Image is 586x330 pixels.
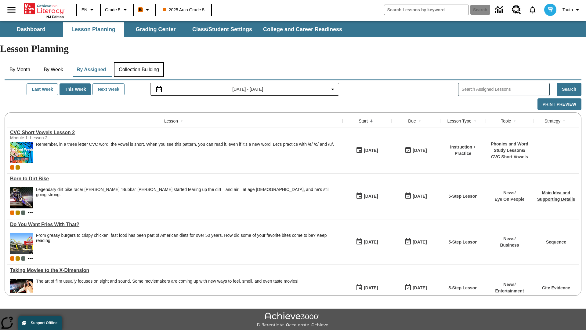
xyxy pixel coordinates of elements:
[36,279,298,284] p: The art of film usually focuses on sight and sound. Some moviemakers are coming up with new ways ...
[36,233,339,254] div: From greasy burgers to crispy chicken, fast food has been part of American diets for over 50 year...
[114,62,164,77] button: Collection Building
[10,268,339,273] div: Taking Movies to the X-Dimension
[2,1,20,19] button: Open side menu
[489,141,530,154] p: Phonics and Word Study Lessons /
[544,118,560,124] div: Strategy
[10,130,339,135] div: CVC Short Vowels Lesson 2
[525,2,541,18] a: Notifications
[537,98,581,110] button: Print Preview
[21,256,25,261] div: OL 2025 Auto Grade 6
[10,279,33,300] img: Panel in front of the seats sprays water mist to the happy audience at a 4DX-equipped theater.
[10,142,33,163] img: CVC Short Vowels Lesson 2.
[60,83,91,95] button: This Week
[72,62,111,77] button: By Assigned
[495,281,524,288] p: News /
[258,22,347,37] button: College and Career Readiness
[501,118,511,124] div: Topic
[10,268,339,273] a: Taking Movies to the X-Dimension, Lessons
[562,7,573,13] span: Tauto
[447,118,471,124] div: Lesson Type
[413,284,427,292] div: [DATE]
[413,147,427,154] div: [DATE]
[368,117,375,125] button: Sort
[403,236,429,248] button: 09/08/25: Last day the lesson can be accessed
[139,6,142,13] span: B
[5,62,35,77] button: By Month
[544,4,556,16] img: avatar image
[24,2,64,19] div: Home
[546,240,566,244] a: Sequence
[178,117,185,125] button: Sort
[560,117,568,125] button: Sort
[36,279,298,300] div: The art of film usually focuses on sight and sound. Some moviemakers are coming up with new ways ...
[105,7,121,13] span: Grade 5
[508,2,525,18] a: Resource Center, Will open in new tab
[16,211,20,215] div: New 2025 class
[364,147,378,154] div: [DATE]
[364,284,378,292] div: [DATE]
[46,15,64,19] span: NJ Edition
[443,144,483,157] p: Instruction + Practice
[18,316,62,330] button: Support Offline
[10,135,102,140] div: Module 1: Lesson 2
[364,193,378,200] div: [DATE]
[10,222,339,227] div: Do You Want Fries With That?
[461,85,549,94] input: Search Assigned Lessons
[10,222,339,227] a: Do You Want Fries With That?, Lessons
[542,285,570,290] a: Cite Evidence
[10,187,33,208] img: Motocross racer James Stewart flies through the air on his dirt bike.
[489,154,530,160] p: CVC Short Vowels
[408,118,416,124] div: Due
[557,83,581,96] button: Search
[403,282,429,294] button: 09/08/25: Last day the lesson can be accessed
[494,196,524,203] p: Eye On People
[416,117,423,125] button: Sort
[10,165,14,170] div: Current Class
[36,142,334,147] p: Remember, in a three letter CVC word, the vowel is short. When you see this pattern, you can read...
[27,255,34,262] button: Show more classes
[354,190,380,202] button: 09/08/25: First time the lesson was available
[10,176,339,182] a: Born to Dirt Bike, Lessons
[494,190,524,196] p: News /
[257,312,329,328] img: Achieve3000 Differentiate Accelerate Achieve
[10,233,33,254] img: One of the first McDonald's stores, with the iconic red sign and golden arches.
[92,83,125,95] button: Next Week
[448,285,478,291] p: 5-Step Lesson
[16,165,20,170] div: New 2025 class
[354,145,380,156] button: 09/09/25: First time the lesson was available
[21,211,25,215] div: OL 2025 Auto Grade 6
[136,4,154,15] button: Boost Class color is orange. Change class color
[403,145,429,156] button: 09/09/25: Last day the lesson can be accessed
[500,236,519,242] p: News /
[359,118,368,124] div: Start
[36,187,339,197] div: Legendary dirt bike racer [PERSON_NAME] "Bubba" [PERSON_NAME] started tearing up the dirt—and air...
[153,86,336,93] button: Select the date range menu item
[10,130,339,135] a: CVC Short Vowels Lesson 2, Lessons
[16,256,20,261] div: New 2025 class
[364,238,378,246] div: [DATE]
[448,239,478,245] p: 5-Step Lesson
[1,22,62,37] button: Dashboard
[36,142,334,163] div: Remember, in a three letter CVC word, the vowel is short. When you see this pattern, you can read...
[10,256,14,261] div: Current Class
[163,7,205,13] span: 2025 Auto Grade 5
[354,282,380,294] button: 09/08/25: First time the lesson was available
[500,242,519,248] p: Business
[103,4,131,15] button: Grade: Grade 5, Select a grade
[24,3,64,15] a: Home
[403,190,429,202] button: 09/08/25: Last day the lesson can be accessed
[232,86,263,93] span: [DATE] - [DATE]
[10,211,14,215] div: Current Class
[448,193,478,200] p: 5-Step Lesson
[537,190,575,202] a: Main Idea and Supporting Details
[36,187,339,208] div: Legendary dirt bike racer James "Bubba" Stewart started tearing up the dirt—and air—at age 4, and...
